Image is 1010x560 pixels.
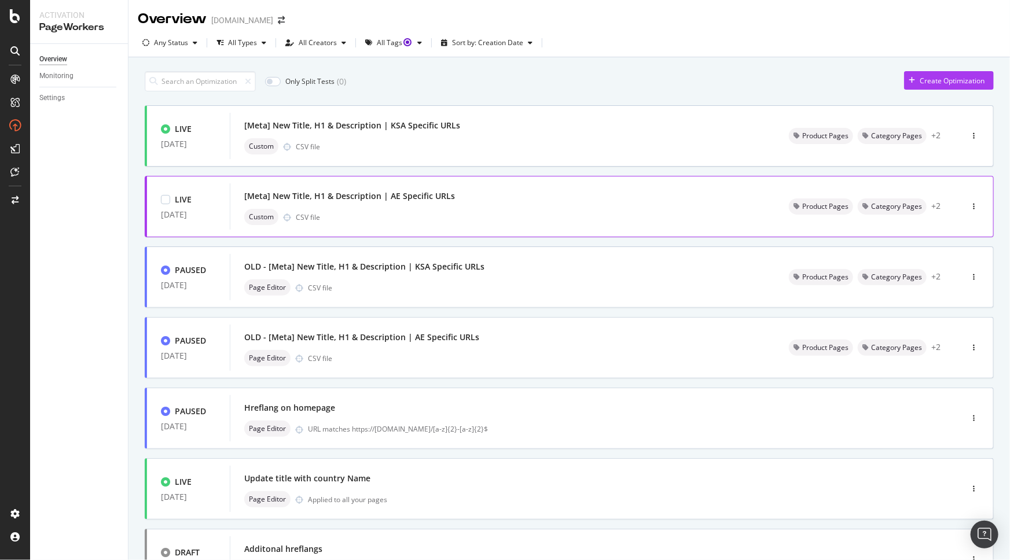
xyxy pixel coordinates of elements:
div: neutral label [858,340,927,356]
div: [DOMAIN_NAME] [211,14,273,26]
div: Create Optimization [920,76,985,86]
div: neutral label [244,138,278,154]
div: Overview [39,53,67,65]
input: Search an Optimization [145,71,256,91]
div: Sort by: Creation Date [452,39,523,46]
span: Category Pages [871,203,922,210]
div: neutral label [244,421,291,437]
div: arrow-right-arrow-left [278,16,285,24]
div: Activation [39,9,119,21]
div: Settings [39,92,65,104]
button: All TagsTooltip anchor [361,34,427,52]
div: Only Split Tests [285,76,335,86]
div: All Tags [377,39,413,46]
button: All Types [212,34,271,52]
div: neutral label [789,128,853,144]
span: Product Pages [802,274,849,281]
div: Additonal hreflangs [244,543,322,555]
div: neutral label [789,269,853,285]
a: Overview [39,53,120,65]
span: Category Pages [871,132,922,139]
span: Product Pages [802,344,849,351]
div: + 2 [931,341,941,353]
div: PageWorkers [39,21,119,34]
span: Page Editor [249,425,286,432]
div: + 2 [931,200,941,212]
span: Custom [249,213,274,220]
div: CSV file [308,283,332,293]
button: All Creators [281,34,351,52]
span: Product Pages [802,203,849,210]
div: PAUSED [175,406,206,417]
a: Settings [39,92,120,104]
span: Product Pages [802,132,849,139]
div: Open Intercom Messenger [971,521,998,548]
div: neutral label [789,198,853,215]
div: neutral label [244,350,291,366]
div: Tooltip anchor [402,37,413,47]
div: + 2 [931,271,941,282]
div: CSV file [296,212,320,222]
div: [DATE] [161,210,216,219]
div: [DATE] [161,422,216,431]
span: Page Editor [249,284,286,291]
div: [DATE] [161,281,216,290]
div: [Meta] New Title, H1 & Description | AE Specific URLs [244,190,455,202]
div: URL matches https://[DOMAIN_NAME]/[a-z]{2}-[a-z]{2}$ [308,424,913,434]
div: CSV file [296,142,320,152]
div: Applied to all your pages [308,495,387,504]
div: [DATE] [161,139,216,149]
div: LIVE [175,123,192,135]
a: Monitoring [39,70,120,82]
button: Sort by: Creation Date [436,34,537,52]
div: OLD - [Meta] New Title, H1 & Description | KSA Specific URLs [244,261,484,272]
div: neutral label [858,198,927,215]
div: Hreflang on homepage [244,402,335,414]
div: Overview [138,9,207,29]
div: [DATE] [161,351,216,360]
div: CSV file [308,353,332,363]
div: [DATE] [161,492,216,502]
div: LIVE [175,476,192,488]
div: PAUSED [175,335,206,347]
div: Any Status [154,39,188,46]
button: Create Optimization [904,71,994,90]
div: + 2 [931,130,941,141]
span: Category Pages [871,344,922,351]
div: All Types [228,39,257,46]
div: PAUSED [175,264,206,276]
div: Monitoring [39,70,74,82]
span: Custom [249,143,274,150]
div: neutral label [789,340,853,356]
div: neutral label [858,269,927,285]
div: LIVE [175,194,192,205]
button: Any Status [138,34,202,52]
div: neutral label [244,209,278,225]
div: DRAFT [175,547,200,558]
span: Page Editor [249,355,286,362]
span: Category Pages [871,274,922,281]
div: OLD - [Meta] New Title, H1 & Description | AE Specific URLs [244,331,479,343]
div: neutral label [858,128,927,144]
div: [Meta] New Title, H1 & Description | KSA Specific URLs [244,120,460,131]
div: neutral label [244,491,291,507]
div: Update title with country Name [244,473,370,484]
div: All Creators [299,39,337,46]
div: ( 0 ) [337,76,346,87]
div: neutral label [244,279,291,296]
span: Page Editor [249,496,286,503]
